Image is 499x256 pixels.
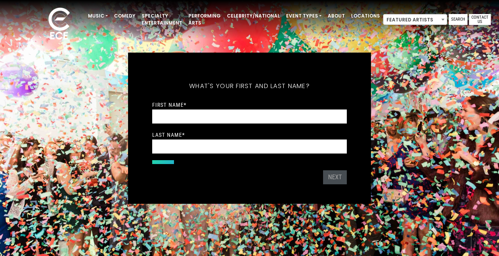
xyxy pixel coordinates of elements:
a: Locations [348,9,383,23]
a: Event Types [283,9,325,23]
a: Music [85,9,111,23]
img: ece_new_logo_whitev2-1.png [40,5,79,43]
label: Last Name [152,131,185,138]
a: Contact Us [469,14,491,25]
a: Comedy [111,9,139,23]
h5: What's your first and last name? [152,72,347,100]
span: Featured Artists [383,14,447,25]
a: Search [449,14,467,25]
a: Celebrity/National [224,9,283,23]
a: Specialty Entertainment [139,9,185,30]
label: First Name [152,101,186,108]
a: About [325,9,348,23]
a: Performing Arts [185,9,224,30]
